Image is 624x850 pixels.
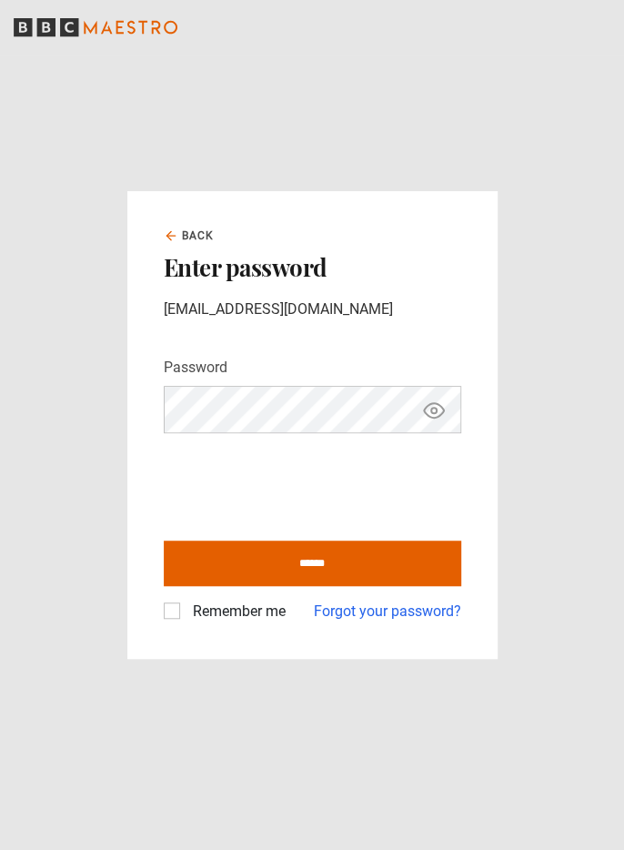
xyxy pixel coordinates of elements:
a: Forgot your password? [314,601,461,622]
label: Password [164,357,227,379]
button: Show password [418,394,449,426]
iframe: reCAPTCHA [164,448,440,519]
a: Back [164,228,215,244]
span: Back [182,228,215,244]
p: [EMAIL_ADDRESS][DOMAIN_NAME] [164,299,461,320]
svg: BBC Maestro [14,14,177,41]
h2: Enter password [164,251,461,284]
label: Remember me [186,601,286,622]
